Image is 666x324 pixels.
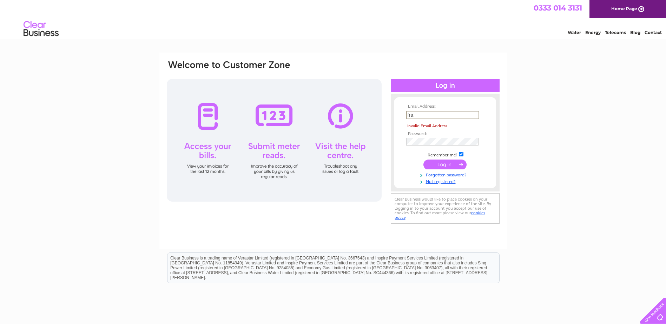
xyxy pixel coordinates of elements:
a: Water [568,30,581,35]
input: Submit [423,160,467,169]
a: Energy [585,30,601,35]
a: 0333 014 3131 [534,4,582,12]
a: cookies policy [395,210,485,220]
div: Clear Business is a trading name of Verastar Limited (registered in [GEOGRAPHIC_DATA] No. 3667643... [167,4,499,34]
a: Telecoms [605,30,626,35]
div: Clear Business would like to place cookies on your computer to improve your experience of the sit... [391,193,500,224]
th: Password: [404,131,486,136]
th: Email Address: [404,104,486,109]
a: Forgotten password? [406,171,486,178]
a: Not registered? [406,178,486,184]
a: Contact [645,30,662,35]
a: Blog [630,30,640,35]
span: Invalid Email Address [407,123,447,128]
img: logo.png [23,18,59,40]
td: Remember me? [404,151,486,158]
